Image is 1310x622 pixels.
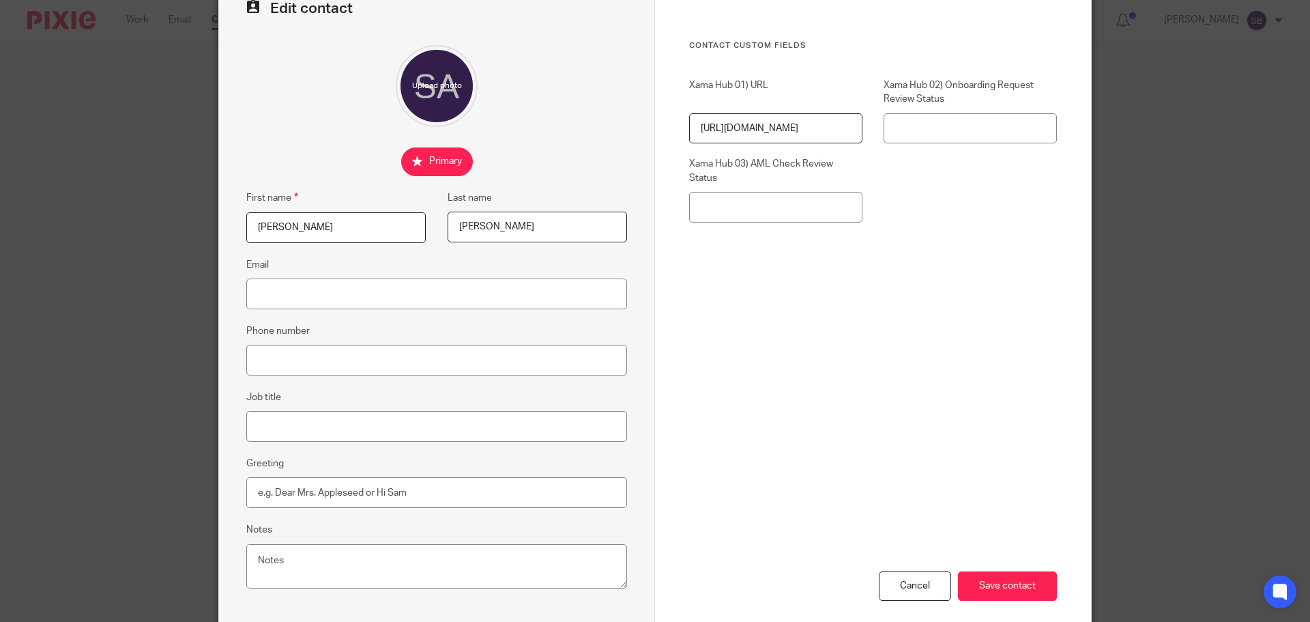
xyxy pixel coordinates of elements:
[246,190,298,206] label: First name
[246,391,281,404] label: Job title
[689,157,862,185] label: Xama Hub 03) AML Check Review Status
[689,79,862,107] label: Xama Hub 01) URL
[689,40,1057,51] h3: Contact Custom fields
[448,191,492,205] label: Last name
[246,324,310,338] label: Phone number
[246,258,269,272] label: Email
[884,79,1057,107] label: Xama Hub 02) Onboarding Request Review Status
[246,477,627,508] input: e.g. Dear Mrs. Appleseed or Hi Sam
[246,523,272,537] label: Notes
[246,457,284,470] label: Greeting
[879,571,951,601] div: Cancel
[958,571,1057,601] input: Save contact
